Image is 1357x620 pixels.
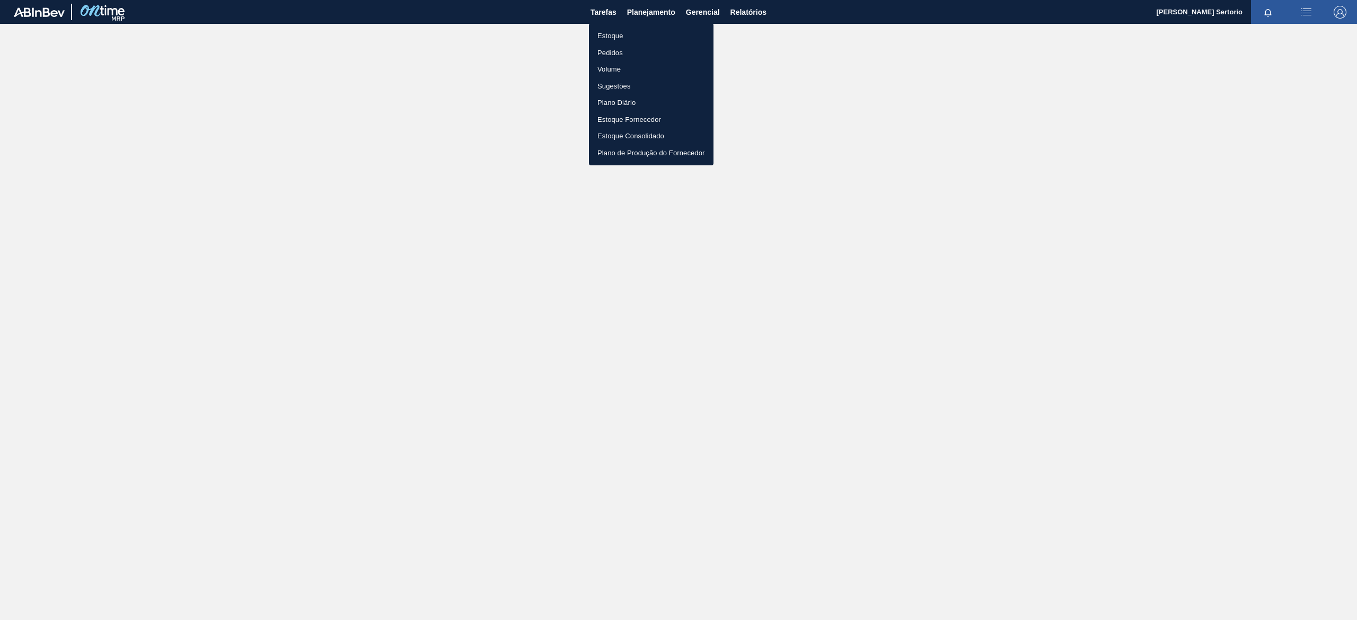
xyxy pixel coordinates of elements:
a: Plano Diário [589,94,713,111]
a: Estoque Consolidado [589,128,713,145]
a: Estoque [589,28,713,45]
a: Plano de Produção do Fornecedor [589,145,713,162]
a: Sugestões [589,78,713,95]
a: Pedidos [589,45,713,61]
a: Volume [589,61,713,78]
a: Estoque Fornecedor [589,111,713,128]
